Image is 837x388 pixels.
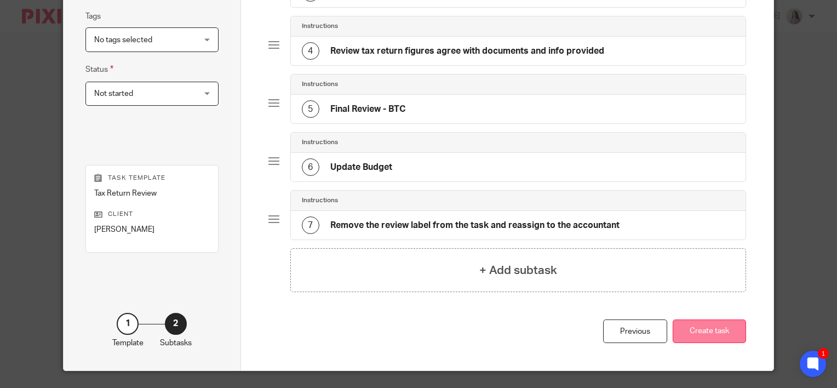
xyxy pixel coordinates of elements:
div: Previous [603,319,667,343]
p: Template [112,338,144,349]
p: [PERSON_NAME] [94,224,210,235]
div: 1 [818,348,829,359]
h4: Remove the review label from the task and reassign to the accountant [330,220,620,231]
h4: Instructions [302,138,338,147]
div: 1 [117,313,139,335]
div: 6 [302,158,319,176]
p: Tax Return Review [94,188,210,199]
h4: Instructions [302,80,338,89]
div: 2 [165,313,187,335]
h4: Update Budget [330,162,392,173]
p: Task template [94,174,210,182]
p: Client [94,210,210,219]
div: 7 [302,216,319,234]
h4: Review tax return figures agree with documents and info provided [330,45,604,57]
label: Tags [85,11,101,22]
h4: Final Review - BTC [330,104,405,115]
h4: Instructions [302,196,338,205]
h4: + Add subtask [479,262,557,279]
span: No tags selected [94,36,152,44]
span: Not started [94,90,133,98]
h4: Instructions [302,22,338,31]
div: 5 [302,100,319,118]
button: Create task [673,319,746,343]
label: Status [85,63,113,76]
div: 4 [302,42,319,60]
p: Subtasks [160,338,192,349]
